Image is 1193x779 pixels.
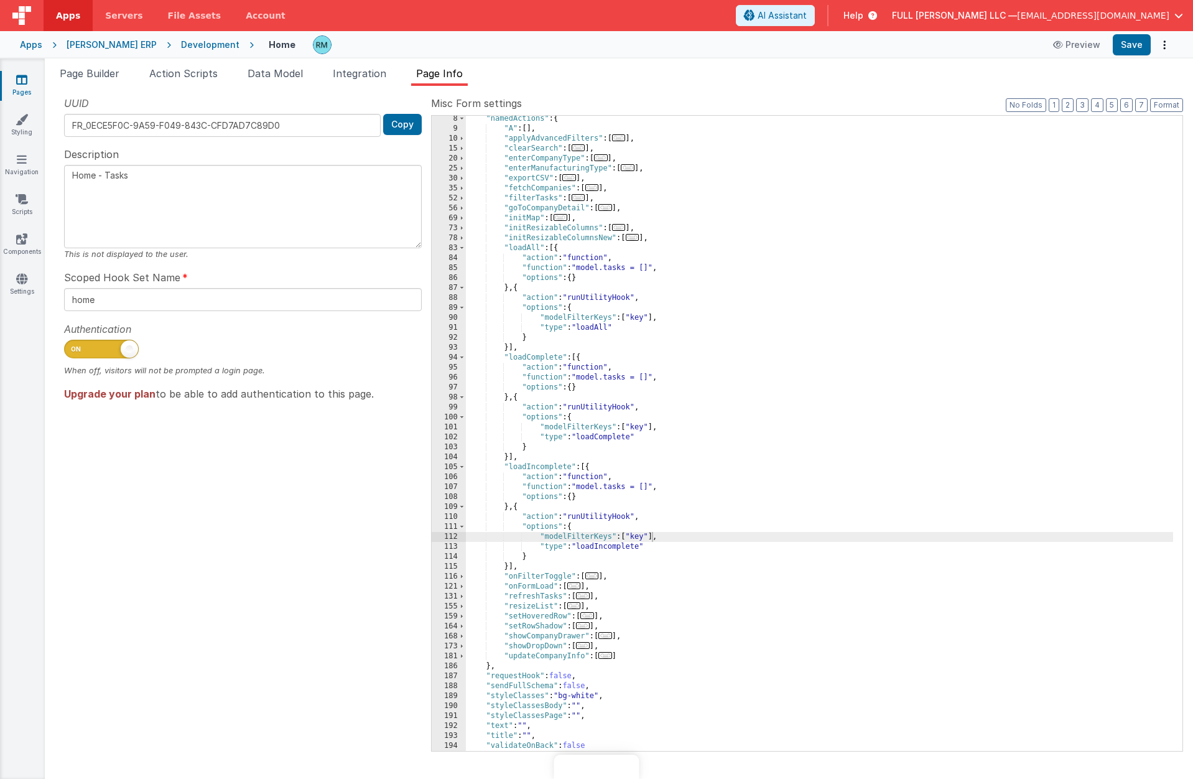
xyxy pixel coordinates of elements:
button: No Folds [1006,98,1046,112]
div: 104 [432,452,466,462]
img: b13c88abc1fc393ceceb84a58fc04ef4 [313,36,331,54]
div: 85 [432,263,466,273]
div: Apps [20,39,42,51]
div: 113 [432,542,466,552]
div: 92 [432,333,466,343]
div: 9 [432,124,466,134]
div: 8 [432,114,466,124]
h4: Home [269,40,295,49]
div: 100 [432,413,466,422]
button: 3 [1076,98,1089,112]
span: UUID [64,96,89,111]
span: Apps [56,9,80,22]
button: Options [1156,36,1173,54]
div: 108 [432,492,466,502]
div: 115 [432,562,466,572]
div: 15 [432,144,466,154]
span: ... [562,174,576,181]
div: 90 [432,313,466,323]
span: ... [554,214,567,221]
span: Scoped Hook Set Name [64,270,180,285]
span: AI Assistant [758,9,807,22]
div: 10 [432,134,466,144]
div: 131 [432,592,466,602]
span: [EMAIL_ADDRESS][DOMAIN_NAME] [1017,9,1169,22]
div: 86 [432,273,466,283]
div: 103 [432,442,466,452]
div: 98 [432,393,466,403]
span: ... [598,204,612,211]
div: 181 [432,651,466,661]
div: 35 [432,184,466,194]
div: 102 [432,432,466,442]
span: ... [580,612,594,619]
div: 93 [432,343,466,353]
div: 168 [432,632,466,641]
span: ... [598,632,612,639]
div: 97 [432,383,466,393]
div: 191 [432,711,466,721]
div: 25 [432,164,466,174]
div: Development [181,39,239,51]
button: 2 [1062,98,1074,112]
div: 69 [432,213,466,223]
button: 7 [1135,98,1148,112]
span: File Assets [168,9,221,22]
div: 121 [432,582,466,592]
span: ... [621,164,634,171]
span: ... [612,224,626,231]
div: 89 [432,303,466,313]
span: ... [567,582,581,589]
span: ... [612,134,626,141]
div: 106 [432,472,466,482]
span: Servers [105,9,142,22]
div: 110 [432,512,466,522]
div: 186 [432,661,466,671]
div: 188 [432,681,466,691]
div: 91 [432,323,466,333]
span: ... [576,622,590,629]
div: 114 [432,552,466,562]
div: 116 [432,572,466,582]
span: Authentication [64,322,131,337]
div: 155 [432,602,466,612]
span: Integration [333,67,386,80]
span: ... [572,144,585,151]
span: ... [585,572,599,579]
span: ... [567,602,581,609]
span: Page Info [416,67,463,80]
div: 105 [432,462,466,472]
strong: Upgrade your plan [64,388,156,400]
div: 173 [432,641,466,651]
div: 84 [432,253,466,263]
button: 4 [1091,98,1103,112]
div: 101 [432,422,466,432]
span: ... [594,154,608,161]
div: This is not displayed to the user. [64,248,422,260]
div: 195 [432,751,466,761]
div: 96 [432,373,466,383]
span: Page Builder [60,67,119,80]
div: 192 [432,721,466,731]
div: 56 [432,203,466,213]
span: Misc Form settings [431,96,522,111]
div: When off, visitors will not be prompted a login page. [64,365,422,376]
div: 164 [432,622,466,632]
div: 52 [432,194,466,203]
span: ... [576,592,590,599]
div: 190 [432,701,466,711]
span: ... [572,194,585,201]
span: Data Model [248,67,303,80]
div: 30 [432,174,466,184]
span: ... [598,652,612,659]
div: 87 [432,283,466,293]
div: 107 [432,482,466,492]
div: 189 [432,691,466,701]
button: 5 [1106,98,1118,112]
div: 187 [432,671,466,681]
span: FULL [PERSON_NAME] LLC — [892,9,1017,22]
button: 6 [1120,98,1133,112]
button: Copy [383,114,422,135]
button: FULL [PERSON_NAME] LLC — [EMAIL_ADDRESS][DOMAIN_NAME] [892,9,1183,22]
div: [PERSON_NAME] ERP [67,39,157,51]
